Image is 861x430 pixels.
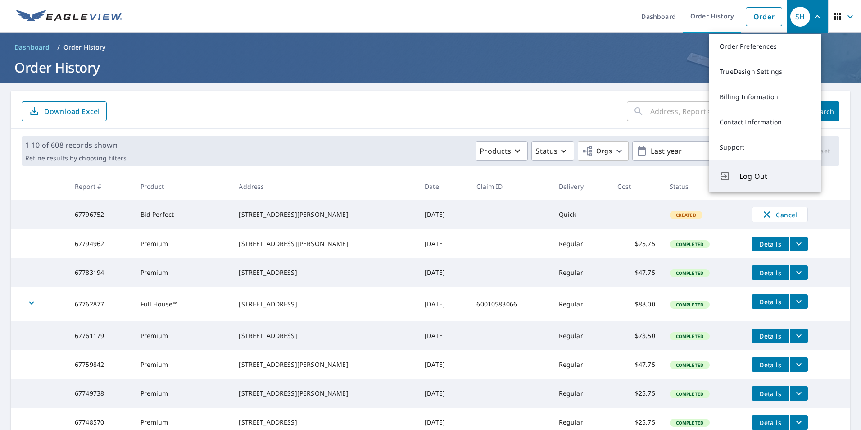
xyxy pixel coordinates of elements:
[757,297,784,306] span: Details
[239,268,410,277] div: [STREET_ADDRESS]
[610,379,662,408] td: $25.75
[578,141,629,161] button: Orgs
[68,321,133,350] td: 67761179
[610,321,662,350] td: $73.50
[469,173,551,200] th: Claim ID
[68,258,133,287] td: 67783194
[752,386,789,401] button: detailsBtn-67749738
[133,287,232,321] td: Full House™
[752,237,789,251] button: detailsBtn-67794962
[25,154,127,162] p: Refine results by choosing filters
[480,146,511,156] p: Products
[68,229,133,258] td: 67794962
[552,350,611,379] td: Regular
[239,331,410,340] div: [STREET_ADDRESS]
[57,42,60,53] li: /
[417,173,469,200] th: Date
[746,7,782,26] a: Order
[239,210,410,219] div: [STREET_ADDRESS][PERSON_NAME]
[789,294,808,309] button: filesDropdownBtn-67762877
[552,258,611,287] td: Regular
[239,300,410,309] div: [STREET_ADDRESS]
[469,287,551,321] td: 60010583066
[552,379,611,408] td: Regular
[239,389,410,398] div: [STREET_ADDRESS][PERSON_NAME]
[68,173,133,200] th: Report #
[757,269,784,277] span: Details
[11,40,54,55] a: Dashboard
[11,40,850,55] nav: breadcrumb
[417,287,469,321] td: [DATE]
[610,287,662,321] td: $88.00
[789,357,808,372] button: filesDropdownBtn-67759842
[752,265,789,280] button: detailsBtn-67783194
[133,173,232,200] th: Product
[11,58,850,77] h1: Order History
[552,173,611,200] th: Delivery
[709,34,821,59] a: Order Preferences
[610,229,662,258] td: $25.75
[552,321,611,350] td: Regular
[231,173,417,200] th: Address
[417,321,469,350] td: [DATE]
[709,110,821,135] a: Contact Information
[417,350,469,379] td: [DATE]
[531,141,574,161] button: Status
[133,350,232,379] td: Premium
[789,237,808,251] button: filesDropdownBtn-67794962
[757,418,784,427] span: Details
[133,321,232,350] td: Premium
[752,207,808,222] button: Cancel
[789,265,808,280] button: filesDropdownBtn-67783194
[671,420,709,426] span: Completed
[535,146,557,156] p: Status
[752,357,789,372] button: detailsBtn-67759842
[239,360,410,369] div: [STREET_ADDRESS][PERSON_NAME]
[739,171,811,182] span: Log Out
[552,287,611,321] td: Regular
[133,258,232,287] td: Premium
[63,43,106,52] p: Order History
[671,333,709,339] span: Completed
[552,200,611,229] td: Quick
[417,229,469,258] td: [DATE]
[814,107,832,116] span: Search
[417,200,469,229] td: [DATE]
[610,173,662,200] th: Cost
[709,135,821,160] a: Support
[476,141,528,161] button: Products
[133,200,232,229] td: Bid Perfect
[671,302,709,308] span: Completed
[757,332,784,340] span: Details
[239,418,410,427] div: [STREET_ADDRESS]
[552,229,611,258] td: Regular
[752,415,789,430] button: detailsBtn-67748570
[790,7,810,27] div: SH
[239,239,410,248] div: [STREET_ADDRESS][PERSON_NAME]
[671,212,702,218] span: Created
[14,43,50,52] span: Dashboard
[671,270,709,276] span: Completed
[752,294,789,309] button: detailsBtn-67762877
[16,10,122,23] img: EV Logo
[650,99,800,124] input: Address, Report #, Claim ID, etc.
[789,329,808,343] button: filesDropdownBtn-67761179
[647,143,752,159] p: Last year
[757,361,784,369] span: Details
[761,209,798,220] span: Cancel
[44,106,100,116] p: Download Excel
[671,391,709,397] span: Completed
[68,200,133,229] td: 67796752
[789,386,808,401] button: filesDropdownBtn-67749738
[133,229,232,258] td: Premium
[68,350,133,379] td: 67759842
[68,379,133,408] td: 67749738
[632,141,767,161] button: Last year
[133,379,232,408] td: Premium
[68,287,133,321] td: 67762877
[662,173,744,200] th: Status
[709,59,821,84] a: TrueDesign Settings
[709,160,821,192] button: Log Out
[757,240,784,248] span: Details
[417,258,469,287] td: [DATE]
